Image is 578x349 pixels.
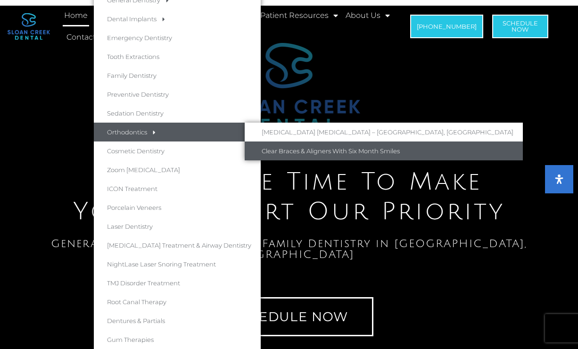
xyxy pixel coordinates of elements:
[63,5,396,48] nav: Menu
[94,236,261,255] a: [MEDICAL_DATA] Treatment & Airway Dentistry
[65,26,109,48] a: Contact Us
[94,330,261,349] a: Gum Therapies
[94,104,261,123] a: Sedation Dentistry
[245,141,523,160] a: Clear Braces & Aligners With Six Month Smiles
[94,292,261,311] a: Root Canal Therapy
[94,28,261,47] a: Emergency Dentistry
[94,179,261,198] a: ICON Treatment
[94,198,261,217] a: Porcelain Veneers
[5,167,573,226] h2: We Take The Time To Make Your Comfort Our Priority
[245,123,523,160] ul: Orthodontics
[94,255,261,274] a: NightLase Laser Snoring Treatment
[94,123,261,141] a: Orthodontics
[245,123,523,141] a: [MEDICAL_DATA] [MEDICAL_DATA] – [GEOGRAPHIC_DATA], [GEOGRAPHIC_DATA]
[94,47,261,66] a: Tooth Extractions
[94,160,261,179] a: Zoom [MEDICAL_DATA]
[94,217,261,236] a: Laser Dentistry
[205,297,373,336] a: Schedule Now
[259,5,339,26] a: Patient Resources
[94,311,261,330] a: Dentures & Partials
[94,141,261,160] a: Cosmetic Dentistry
[344,5,391,26] a: About Us
[218,43,360,133] img: Sloan Creek Dental Logo
[94,85,261,104] a: Preventive Dentistry
[417,24,477,30] span: [PHONE_NUMBER]
[94,274,261,292] a: TMJ Disorder Treatment
[8,13,50,40] img: logo
[230,310,348,323] span: Schedule Now
[94,66,261,85] a: Family Dentistry
[492,15,548,38] a: ScheduleNow
[94,9,261,28] a: Dental Implants
[545,165,573,193] button: Open Accessibility Panel
[503,20,538,33] span: Schedule Now
[410,15,483,38] a: [PHONE_NUMBER]
[5,238,573,260] h1: General, Cosmetic & Preventive Family Dentistry in [GEOGRAPHIC_DATA], [GEOGRAPHIC_DATA]
[63,5,89,26] a: Home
